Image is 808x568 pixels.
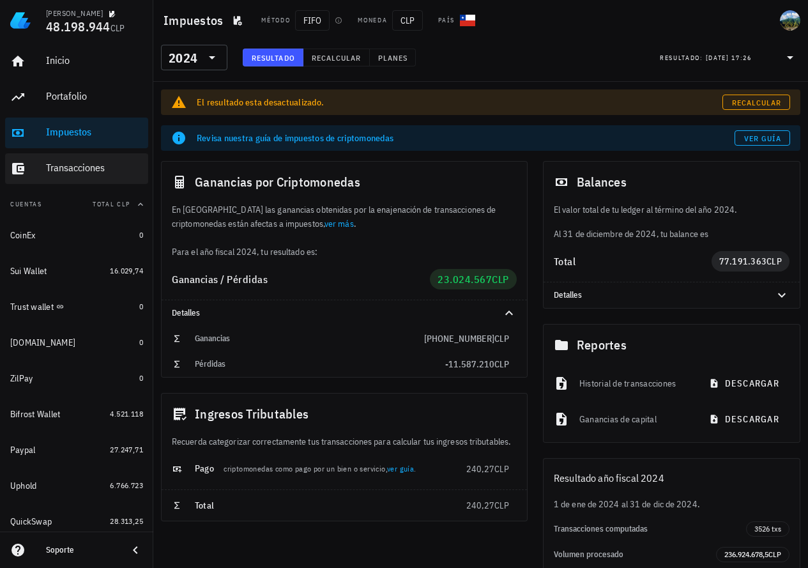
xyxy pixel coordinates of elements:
[701,408,789,431] button: descargar
[780,10,800,31] div: avatar
[110,266,143,275] span: 16.029,74
[424,333,494,344] span: [PHONE_NUMBER]
[172,308,486,318] div: Detalles
[10,230,36,241] div: CoinEx
[735,130,790,146] a: Ver guía
[544,203,800,241] div: Al 31 de diciembre de 2024, tu balance es
[743,134,782,143] span: Ver guía
[466,463,495,475] span: 240,27
[466,500,495,511] span: 240,27
[139,230,143,240] span: 0
[10,266,47,277] div: Sui Wallet
[5,189,148,220] button: CuentasTotal CLP
[195,359,445,369] div: Pérdidas
[139,373,143,383] span: 0
[46,545,118,555] div: Soporte
[46,8,103,19] div: [PERSON_NAME]
[46,162,143,174] div: Transacciones
[10,337,75,348] div: [DOMAIN_NAME]
[358,15,387,26] div: Moneda
[46,18,111,35] span: 48.198.944
[660,49,706,66] div: Resultado:
[712,378,779,389] span: descargar
[554,256,712,266] div: Total
[722,95,790,110] a: Recalcular
[110,480,143,490] span: 6.766.723
[701,372,789,395] button: descargar
[554,549,716,560] div: Volumen procesado
[754,522,781,536] span: 3526 txs
[544,162,800,203] div: Balances
[197,96,722,109] div: El resultado esta desactualizado.
[5,220,148,250] a: CoinEx 0
[706,52,752,65] div: [DATE] 17:26
[10,445,36,456] div: Paypal
[161,45,227,70] div: 2024
[110,409,143,418] span: 4.521.118
[5,470,148,501] a: Uphold 6.766.723
[392,10,423,31] span: CLP
[197,132,735,144] div: Revisa nuestra guía de impuestos de criptomonedas
[387,464,414,473] a: ver guía
[544,325,800,365] div: Reportes
[10,516,52,527] div: QuickSwap
[303,49,370,66] button: Recalcular
[438,273,492,286] span: 23.024.567
[172,273,268,286] span: Ganancias / Pérdidas
[768,549,781,559] span: CLP
[5,363,148,394] a: ZilPay 0
[162,300,527,326] div: Detalles
[10,302,54,312] div: Trust wallet
[251,53,295,63] span: Resultado
[195,463,214,474] span: Pago
[195,334,424,344] div: Ganancias
[652,45,805,70] div: Resultado:[DATE] 17:26
[494,333,509,344] span: CLP
[494,463,509,475] span: CLP
[10,373,33,384] div: ZilPay
[719,256,767,267] span: 77.191.363
[324,218,354,229] a: ver más
[162,203,527,259] div: En [GEOGRAPHIC_DATA] las ganancias obtenidas por la enajenación de transacciones de criptomonedas...
[10,10,31,31] img: LedgiFi
[46,126,143,138] div: Impuestos
[243,49,303,66] button: Resultado
[93,200,130,208] span: Total CLP
[5,291,148,322] a: Trust wallet 0
[139,302,143,311] span: 0
[554,290,759,300] div: Detalles
[554,203,789,217] p: El valor total de tu ledger al término del año 2024.
[162,394,527,434] div: Ingresos Tributables
[554,524,746,534] div: Transacciones computadas
[579,369,691,397] div: Historial de transacciones
[5,327,148,358] a: [DOMAIN_NAME] 0
[494,500,509,511] span: CLP
[261,15,290,26] div: Método
[370,49,416,66] button: Planes
[46,54,143,66] div: Inicio
[494,358,509,370] span: CLP
[5,118,148,148] a: Impuestos
[111,22,125,34] span: CLP
[110,516,143,526] span: 28.313,25
[164,10,228,31] h1: Impuestos
[544,497,800,511] div: 1 de ene de 2024 al 31 de dic de 2024.
[162,162,527,203] div: Ganancias por Criptomonedas
[139,337,143,347] span: 0
[5,46,148,77] a: Inicio
[10,409,61,420] div: Bifrost Wallet
[766,256,782,267] span: CLP
[5,506,148,537] a: QuickSwap 28.313,25
[311,53,362,63] span: Recalcular
[460,13,475,28] div: CL-icon
[377,53,408,63] span: Planes
[445,358,494,370] span: -11.587.210
[5,399,148,429] a: Bifrost Wallet 4.521.118
[5,82,148,112] a: Portafolio
[110,445,143,454] span: 27.247,71
[10,480,37,491] div: Uphold
[169,52,197,65] div: 2024
[438,15,455,26] div: País
[295,10,330,31] span: FIFO
[492,273,509,286] span: CLP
